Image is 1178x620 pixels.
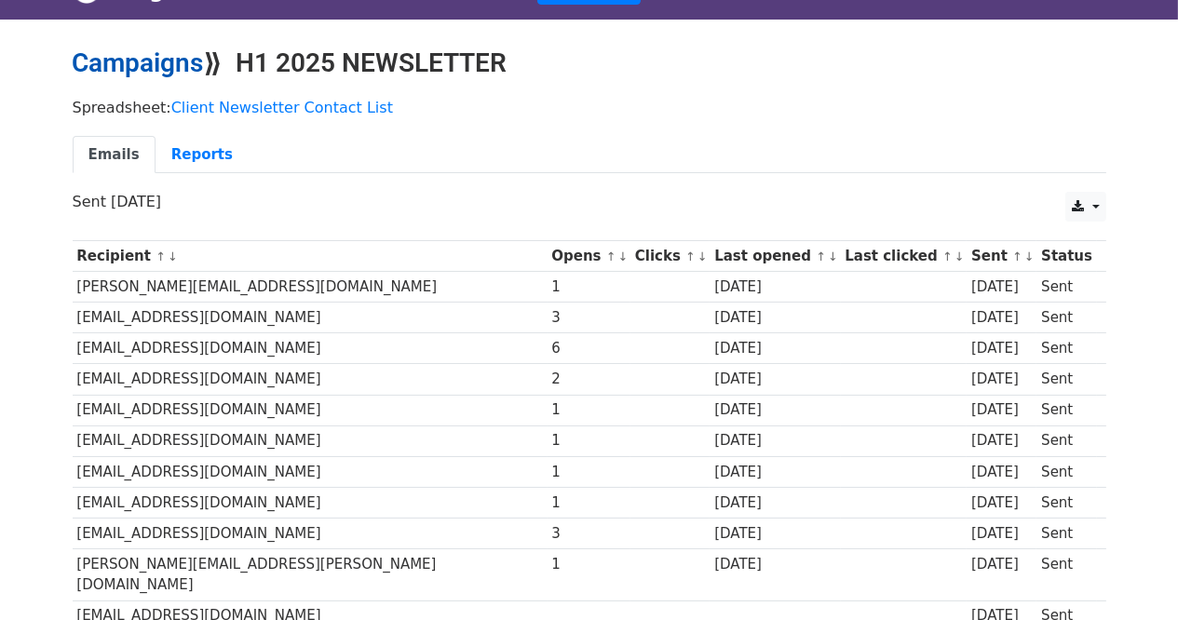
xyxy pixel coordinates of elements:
[73,47,204,78] a: Campaigns
[967,241,1036,272] th: Sent
[971,276,1033,298] div: [DATE]
[971,462,1033,483] div: [DATE]
[551,338,626,359] div: 6
[551,554,626,575] div: 1
[697,249,708,263] a: ↓
[714,430,835,452] div: [DATE]
[73,364,548,395] td: [EMAIL_ADDRESS][DOMAIN_NAME]
[551,399,626,421] div: 1
[73,272,548,303] td: [PERSON_NAME][EMAIL_ADDRESS][DOMAIN_NAME]
[551,276,626,298] div: 1
[971,492,1033,514] div: [DATE]
[1024,249,1035,263] a: ↓
[73,425,548,456] td: [EMAIL_ADDRESS][DOMAIN_NAME]
[710,241,840,272] th: Last opened
[971,430,1033,452] div: [DATE]
[971,307,1033,329] div: [DATE]
[73,47,1106,79] h2: ⟫ H1 2025 NEWSLETTER
[73,192,1106,211] p: Sent [DATE]
[73,136,156,174] a: Emails
[551,430,626,452] div: 1
[685,249,696,263] a: ↑
[971,338,1033,359] div: [DATE]
[1036,303,1096,333] td: Sent
[714,492,835,514] div: [DATE]
[156,249,166,263] a: ↑
[714,554,835,575] div: [DATE]
[606,249,616,263] a: ↑
[714,338,835,359] div: [DATE]
[73,333,548,364] td: [EMAIL_ADDRESS][DOMAIN_NAME]
[1036,272,1096,303] td: Sent
[630,241,710,272] th: Clicks
[1036,395,1096,425] td: Sent
[816,249,826,263] a: ↑
[1012,249,1022,263] a: ↑
[1036,518,1096,548] td: Sent
[171,99,393,116] a: Client Newsletter Contact List
[73,549,548,601] td: [PERSON_NAME][EMAIL_ADDRESS][PERSON_NAME][DOMAIN_NAME]
[714,307,835,329] div: [DATE]
[73,487,548,518] td: [EMAIL_ADDRESS][DOMAIN_NAME]
[73,98,1106,117] p: Spreadsheet:
[955,249,965,263] a: ↓
[156,136,249,174] a: Reports
[971,554,1033,575] div: [DATE]
[73,395,548,425] td: [EMAIL_ADDRESS][DOMAIN_NAME]
[714,399,835,421] div: [DATE]
[551,369,626,390] div: 2
[551,492,626,514] div: 1
[714,462,835,483] div: [DATE]
[551,523,626,545] div: 3
[551,307,626,329] div: 3
[942,249,953,263] a: ↑
[73,456,548,487] td: [EMAIL_ADDRESS][DOMAIN_NAME]
[971,399,1033,421] div: [DATE]
[971,369,1033,390] div: [DATE]
[73,303,548,333] td: [EMAIL_ADDRESS][DOMAIN_NAME]
[1036,241,1096,272] th: Status
[73,518,548,548] td: [EMAIL_ADDRESS][DOMAIN_NAME]
[168,249,178,263] a: ↓
[971,523,1033,545] div: [DATE]
[1036,456,1096,487] td: Sent
[841,241,968,272] th: Last clicked
[618,249,629,263] a: ↓
[1036,425,1096,456] td: Sent
[714,523,835,545] div: [DATE]
[548,241,631,272] th: Opens
[551,462,626,483] div: 1
[73,241,548,272] th: Recipient
[714,369,835,390] div: [DATE]
[828,249,838,263] a: ↓
[1036,333,1096,364] td: Sent
[1036,487,1096,518] td: Sent
[714,276,835,298] div: [DATE]
[1036,549,1096,601] td: Sent
[1036,364,1096,395] td: Sent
